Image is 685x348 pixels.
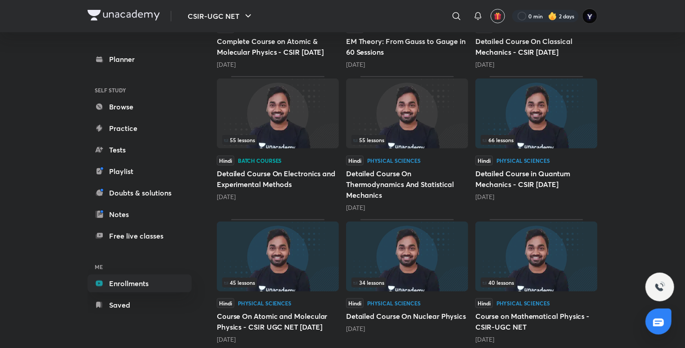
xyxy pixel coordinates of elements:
div: 5 months ago [346,203,468,212]
a: Planner [88,50,192,68]
span: 55 lessons [224,137,255,143]
img: Yedhukrishna Nambiar [582,9,597,24]
a: Enrollments [88,274,192,292]
img: Company Logo [88,10,160,21]
a: Practice [88,119,192,137]
img: Thumbnail [346,222,468,291]
h5: Course On Atomic and Molecular Physics - CSIR UGC NET [DATE] [217,311,339,332]
span: Hindi [346,298,364,308]
div: infocontainer [222,278,334,287]
h5: Detailed Course On Classical Mechanics - CSIR [DATE] [475,36,597,57]
img: ttu [654,282,665,292]
div: 2 months ago [346,60,468,69]
h5: Detailed Course in Quantum Mechanics - CSIR [DATE] [475,168,597,190]
span: 40 lessons [483,280,514,285]
span: Hindi [217,298,234,308]
h5: Complete Course on Atomic & Molecular Physics - CSIR [DATE] [217,36,339,57]
div: 3 months ago [475,60,597,69]
img: avatar [494,12,502,20]
a: Notes [88,205,192,223]
h5: Course on Mathematical Physics - CSIR-UGC NET [475,311,597,332]
span: 55 lessons [353,137,384,143]
div: 29 days ago [217,60,339,69]
h5: Detailed Course On Electronics and Experimental Methods [217,168,339,190]
a: Doubts & solutions [88,184,192,202]
div: left [222,278,334,287]
div: 4 months ago [217,192,339,201]
h5: EM Theory: From Gauss to Gauge in 60 Sessions [346,36,468,57]
div: left [351,278,463,287]
img: Thumbnail [346,78,468,148]
a: Tests [88,141,192,159]
h5: Detailed Course On Thermodynamics And Statistical Mechanics [346,168,468,200]
div: Detailed Course On Electronics and Experimental Methods [217,76,339,212]
div: Physical Sciences [367,300,421,306]
span: 66 lessons [483,137,514,143]
div: Detailed Course in Quantum Mechanics - CSIR Jun'25 [475,76,597,212]
div: Physical Sciences [496,300,550,306]
span: Hindi [346,156,364,165]
div: infosection [222,135,334,145]
span: 45 lessons [224,280,255,285]
div: Physical Sciences [367,158,421,163]
div: Physical Sciences [238,300,291,306]
span: Hindi [217,156,234,165]
img: Thumbnail [217,78,339,148]
div: 6 months ago [475,192,597,201]
div: infosection [481,135,592,145]
img: Thumbnail [475,222,597,291]
div: left [481,135,592,145]
div: 1 year ago [217,335,339,344]
a: Playlist [88,162,192,180]
div: 1 year ago [346,324,468,333]
h5: Detailed Course On Nuclear Physics [346,311,468,322]
a: Browse [88,98,192,116]
a: Saved [88,296,192,314]
div: infosection [481,278,592,287]
button: avatar [491,9,505,23]
div: Batch courses [238,158,281,163]
div: Detailed Course On Nuclear Physics [346,219,468,344]
a: Free live classes [88,227,192,245]
button: CSIR-UGC NET [182,7,259,25]
img: Thumbnail [217,222,339,291]
div: Course On Atomic and Molecular Physics - CSIR UGC NET Dec 2024 [217,219,339,344]
div: Course on Mathematical Physics - CSIR-UGC NET [475,219,597,344]
div: infocontainer [351,278,463,287]
div: left [351,135,463,145]
img: streak [548,12,557,21]
div: 1 year ago [475,335,597,344]
div: infosection [351,278,463,287]
span: 34 lessons [353,280,384,285]
div: infosection [222,278,334,287]
div: left [481,278,592,287]
div: infocontainer [351,135,463,145]
div: infocontainer [481,278,592,287]
span: Hindi [475,156,493,165]
h6: SELF STUDY [88,83,192,98]
h6: ME [88,259,192,274]
span: Hindi [475,298,493,308]
div: infocontainer [481,135,592,145]
img: Thumbnail [475,78,597,148]
div: Physical Sciences [496,158,550,163]
div: infocontainer [222,135,334,145]
div: left [222,135,334,145]
div: infosection [351,135,463,145]
div: Detailed Course On Thermodynamics And Statistical Mechanics [346,76,468,212]
a: Company Logo [88,10,160,23]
